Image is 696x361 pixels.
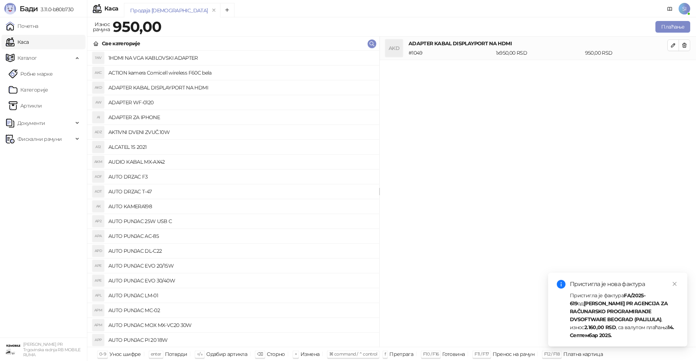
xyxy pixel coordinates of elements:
span: SI [679,3,690,14]
div: APA [92,230,104,242]
strong: 2.160,00 RSD [584,324,616,331]
a: Почетна [6,19,38,33]
div: AKD [385,39,403,57]
button: Add tab [220,3,235,17]
div: Потврди [165,349,187,359]
h4: ADAPTER ZA IPHONE [108,112,373,123]
span: Каталог [17,51,37,65]
div: AK [92,201,104,212]
h4: AKTIVNI DVENI ZVUČ.10W [108,126,373,138]
div: Готовина [442,349,465,359]
h4: ALCATEL 1S 2021 [108,141,373,153]
div: APL [92,290,104,301]
div: Измена [301,349,319,359]
img: 64x64-companyLogo-7cc85d88-c06c-4126-9212-7af2a80f41f2.jpeg [6,342,20,357]
div: grid [87,51,379,347]
div: ADF [92,171,104,182]
div: Платна картица [563,349,603,359]
a: Робне марке [9,67,53,81]
img: Logo [4,3,16,14]
div: Пренос на рачун [493,349,534,359]
span: Бади [20,4,38,13]
div: ADT [92,186,104,197]
span: Фискални рачуни [17,132,62,146]
a: Каса [6,35,29,49]
strong: [PERSON_NAME] PR AGENCIJA ZA RAČUNARSKO PROGRAMIRANJE DVSOFTWARE BEOGRAD (PALILULA) [570,300,668,323]
div: Продаја [DEMOGRAPHIC_DATA] [130,7,208,14]
h4: AUTO PUNJAC PI 20 18W [108,334,373,346]
div: # 1049 [407,49,494,57]
span: f [385,351,386,357]
div: AKC [92,67,104,79]
h4: AUTO KAMERA198 [108,201,373,212]
span: ⌫ [257,351,263,357]
span: info-circle [557,280,565,289]
h4: AUTO PUNJAC LM-01 [108,290,373,301]
div: ADZ [92,126,104,138]
div: APE [92,260,104,272]
h4: AUTO PUNJAC MC-02 [108,305,373,316]
div: APD [92,245,104,257]
h4: AUTO DRZAC T-47 [108,186,373,197]
strong: 950,00 [113,18,161,35]
button: remove [209,7,219,13]
div: AKD [92,82,104,93]
a: Close [671,280,679,288]
h4: AUDIO KABAL MX-AX42 [108,156,373,168]
h4: AUTO PUNJAC EVO 30/40W [108,275,373,286]
div: AP2 [92,215,104,227]
h4: AUTO DRZAC F3 [108,171,373,182]
span: ↑/↓ [197,351,203,357]
div: APM [92,319,104,331]
div: APE [92,275,104,286]
div: A12 [92,141,104,153]
span: 3.11.0-b80b730 [38,6,73,13]
a: Категорије [9,83,48,97]
div: APM [92,305,104,316]
span: + [295,351,297,357]
div: Све категорије [102,39,140,47]
h4: ADAPTER KABAL DISPLAYPORT NA HDMI [409,39,667,47]
span: 0-9 [99,351,106,357]
a: Документација [664,3,676,14]
span: enter [151,351,161,357]
div: APP [92,334,104,346]
h4: AUTO PUNJAC MOX MX-VC20 30W [108,319,373,331]
div: Пристигла је фактура од , износ , са валутом плаћања [570,291,679,339]
span: ⌘ command / ⌃ control [329,351,377,357]
div: Износ рачуна [91,20,111,34]
div: AW [92,97,104,108]
h4: ADAPTER WF-0120 [108,97,373,108]
h4: AUTO PUNJAC DL-C22 [108,245,373,257]
span: F11 / F17 [475,351,489,357]
div: Унос шифре [109,349,141,359]
small: [PERSON_NAME] PR Trgovinska radnja RB MOBILE RUMA [23,342,81,357]
h4: AUTO PUNJAC EVO 20/15W [108,260,373,272]
h4: ADAPTER KABAL DISPLAYPORT NA HDMI [108,82,373,93]
div: Каса [104,6,118,12]
span: close [672,281,677,286]
h4: AUTO PUNJAC 25W USB C [108,215,373,227]
div: AKM [92,156,104,168]
h4: AUTO PUNJAC AC-85 [108,230,373,242]
span: F10 / F16 [423,351,439,357]
div: 1NV [92,52,104,64]
span: Документи [17,116,45,130]
div: Сторно [267,349,285,359]
h4: ACTION kamera Comicell wireless F60C bela [108,67,373,79]
button: Плаћање [655,21,690,33]
div: 1 x 950,00 RSD [494,49,584,57]
div: Одабир артикла [206,349,247,359]
a: ArtikliАртикли [9,98,42,113]
div: AI [92,112,104,123]
div: Пристигла је нова фактура [570,280,679,289]
span: F12 / F18 [544,351,560,357]
div: 950,00 RSD [584,49,669,57]
div: Претрага [389,349,413,359]
h4: 1HDMI NA VGA KABLOVSKI ADAPTER [108,52,373,64]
